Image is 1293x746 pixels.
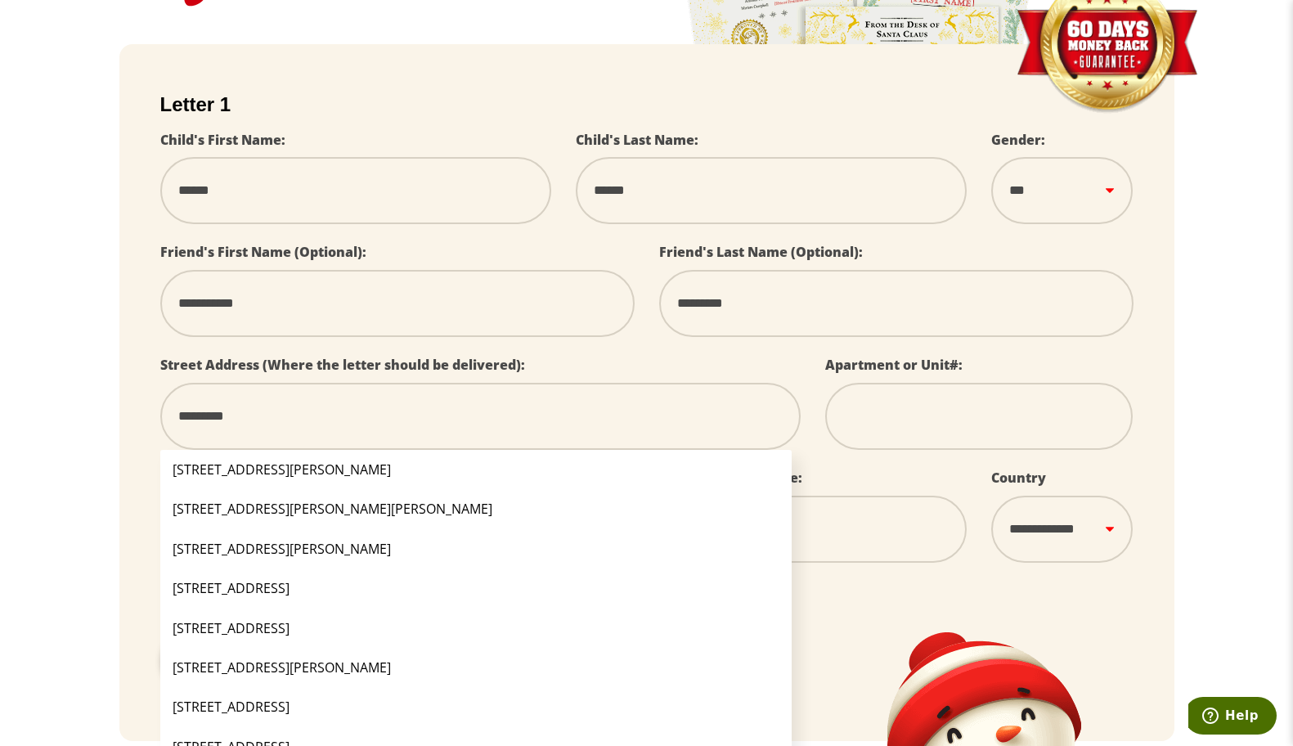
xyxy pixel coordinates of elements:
label: Apartment or Unit#: [825,356,963,374]
h2: Letter 1 [160,93,1134,116]
label: Country [991,469,1046,487]
iframe: Opens a widget where you can find more information [1188,697,1277,738]
li: [STREET_ADDRESS][PERSON_NAME] [160,450,792,489]
label: Friend's Last Name (Optional): [659,243,863,261]
label: Child's Last Name: [576,131,698,149]
li: [STREET_ADDRESS][PERSON_NAME] [160,648,792,687]
label: Friend's First Name (Optional): [160,243,366,261]
label: Gender: [991,131,1045,149]
li: [STREET_ADDRESS][PERSON_NAME][PERSON_NAME] [160,489,792,528]
li: [STREET_ADDRESS] [160,568,792,608]
label: Street Address (Where the letter should be delivered): [160,356,525,374]
li: [STREET_ADDRESS] [160,609,792,648]
li: [STREET_ADDRESS][PERSON_NAME] [160,529,792,568]
label: Child's First Name: [160,131,285,149]
li: [STREET_ADDRESS] [160,687,792,726]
